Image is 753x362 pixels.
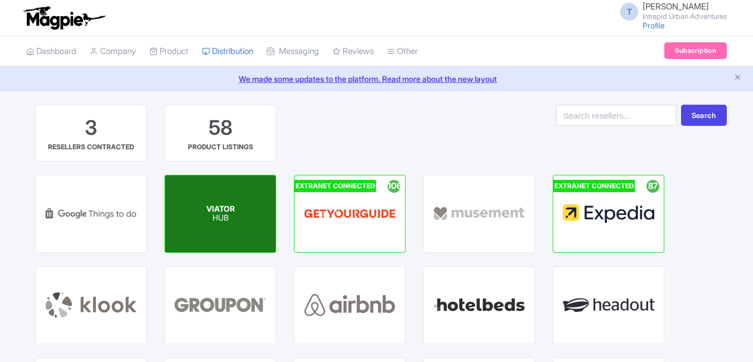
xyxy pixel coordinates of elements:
div: 58 [209,114,233,142]
a: Messaging [267,36,319,67]
a: Dashboard [26,36,76,67]
a: EXTRANET CONNECTED 103 VIATOR HUB [165,175,276,253]
a: Product [149,36,189,67]
a: T [PERSON_NAME] Intrepid Urban Adventures [614,2,727,20]
a: Distribution [202,36,253,67]
a: Other [387,36,418,67]
div: RESELLERS CONTRACTED [48,142,134,152]
span: [PERSON_NAME] [643,1,709,12]
a: 58 PRODUCT LISTINGS [165,105,276,162]
a: EXTRANET CONNECTED 106 [294,175,406,253]
button: Search [681,105,727,126]
a: Reviews [332,36,374,67]
span: T [620,3,638,21]
div: 3 [85,114,97,142]
input: Search resellers... [556,105,677,126]
a: EXTRANET CONNECTED 87 [553,175,664,253]
a: 3 RESELLERS CONTRACTED [35,105,147,162]
a: Company [90,36,136,67]
a: Profile [643,21,665,30]
button: Close announcement [733,72,742,85]
div: PRODUCT LISTINGS [188,142,253,152]
small: Intrepid Urban Adventures [643,13,727,20]
a: We made some updates to the platform. Read more about the new layout [7,73,746,85]
img: logo-ab69f6fb50320c5b225c76a69d11143b.png [21,6,107,30]
p: HUB [206,214,235,223]
span: VIATOR [206,204,235,213]
a: Subscription [664,42,727,59]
